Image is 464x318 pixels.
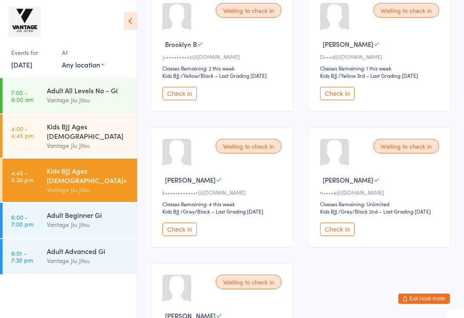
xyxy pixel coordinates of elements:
[165,175,216,184] span: [PERSON_NAME]
[11,89,34,103] time: 7:00 - 8:00 am
[162,53,284,60] div: j••••••••••c@[DOMAIN_NAME]
[338,208,431,215] span: / Grey/Black 2nd – Last Grading [DATE]
[216,139,281,153] div: Waiting to check in
[373,3,439,18] div: Waiting to check in
[216,3,281,18] div: Waiting to check in
[62,46,104,60] div: At
[47,256,130,266] div: Vantage Jiu Jitsu
[320,208,337,215] div: Kids BJJ
[3,159,137,202] a: 4:45 -5:30 pmKids BJJ Ages [DEMOGRAPHIC_DATA]+Vantage Jiu Jitsu
[180,208,263,215] span: / Grey/Black – Last Grading [DATE]
[47,210,130,220] div: Adult Beginner Gi
[373,139,439,153] div: Waiting to check in
[3,114,137,158] a: 4:00 -4:45 pmKids BJJ Ages [DEMOGRAPHIC_DATA]Vantage Jiu Jitsu
[320,87,354,100] button: Check in
[62,60,104,69] div: Any location
[11,125,34,139] time: 4:00 - 4:45 pm
[162,223,197,236] button: Check in
[162,189,284,196] div: k••••••••••••r@[DOMAIN_NAME]
[47,246,130,256] div: Adult Advanced Gi
[398,294,450,304] button: Exit kiosk mode
[47,141,130,150] div: Vantage Jiu Jitsu
[216,275,281,289] div: Waiting to check in
[320,223,354,236] button: Check in
[162,64,284,72] div: Classes Remaining: 2 this week
[180,72,267,79] span: / Yellow/Black – Last Grading [DATE]
[320,53,442,60] div: D•••d@[DOMAIN_NAME]
[323,175,373,184] span: [PERSON_NAME]
[9,6,41,37] img: Vantage Jiu Jitsu
[162,208,179,215] div: Kids BJJ
[3,203,137,238] a: 6:00 -7:00 pmAdult Beginner GiVantage Jiu Jitsu
[11,214,34,227] time: 6:00 - 7:00 pm
[3,78,137,113] a: 7:00 -8:00 amAdult All Levels No - GiVantage Jiu Jitsu
[338,72,418,79] span: / Yellow 3rd – Last Grading [DATE]
[47,220,130,229] div: Vantage Jiu Jitsu
[11,169,34,183] time: 4:45 - 5:30 pm
[11,46,53,60] div: Events for
[320,200,442,208] div: Classes Remaining: Unlimited
[47,122,130,141] div: Kids BJJ Ages [DEMOGRAPHIC_DATA]
[11,60,32,69] a: [DATE]
[323,40,373,49] span: [PERSON_NAME]
[11,250,33,263] time: 6:01 - 7:30 pm
[47,166,130,185] div: Kids BJJ Ages [DEMOGRAPHIC_DATA]+
[162,72,179,79] div: Kids BJJ
[320,64,442,72] div: Classes Remaining: 1 this week
[47,185,130,195] div: Vantage Jiu Jitsu
[320,189,442,196] div: n••••e@[DOMAIN_NAME]
[165,40,197,49] span: Brooklyn B
[3,239,137,274] a: 6:01 -7:30 pmAdult Advanced GiVantage Jiu Jitsu
[47,95,130,105] div: Vantage Jiu Jitsu
[162,87,197,100] button: Check in
[47,86,130,95] div: Adult All Levels No - Gi
[320,72,337,79] div: Kids BJJ
[162,200,284,208] div: Classes Remaining: 4 this week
